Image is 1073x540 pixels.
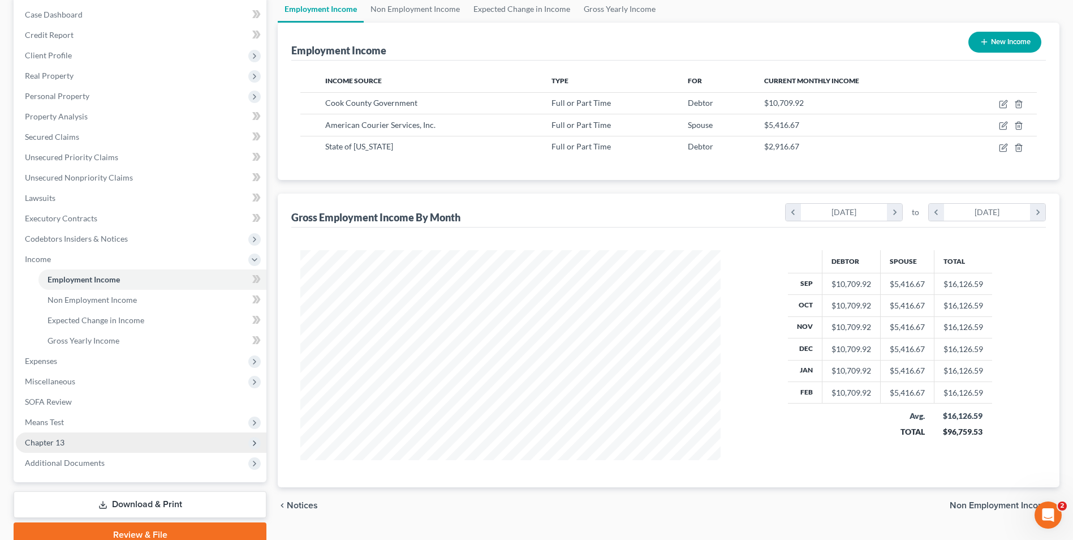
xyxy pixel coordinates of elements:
div: $10,709.92 [831,278,871,290]
span: Credit Report [25,30,74,40]
div: Gross Employment Income By Month [291,211,460,224]
div: $10,709.92 [831,387,871,398]
span: Client Profile [25,50,72,60]
span: Personal Property [25,91,89,101]
span: American Courier Services, Inc. [325,120,436,130]
a: Expected Change in Income [38,310,266,331]
span: Expected Change in Income [48,315,144,325]
td: $16,126.59 [934,316,992,338]
span: Executory Contracts [25,213,97,223]
td: $16,126.59 [934,338,992,360]
i: chevron_left [278,501,287,510]
span: For [688,76,702,85]
span: to [912,207,919,218]
button: New Income [968,32,1041,53]
a: Case Dashboard [16,5,266,25]
a: Gross Yearly Income [38,331,266,351]
span: Real Property [25,71,74,80]
span: Cook County Government [325,98,417,108]
a: Non Employment Income [38,290,266,310]
i: chevron_left [786,204,801,221]
span: Type [551,76,568,85]
span: State of [US_STATE] [325,142,393,151]
span: Income Source [325,76,382,85]
span: Means Test [25,417,64,427]
th: Jan [788,360,822,382]
button: Non Employment Income chevron_right [950,501,1059,510]
div: $16,126.59 [943,410,983,422]
a: Unsecured Priority Claims [16,147,266,168]
div: Avg. [889,410,925,422]
span: Additional Documents [25,458,105,468]
td: $16,126.59 [934,382,992,404]
div: $10,709.92 [831,365,871,376]
th: Feb [788,382,822,404]
i: chevron_right [1030,204,1045,221]
span: Spouse [688,120,713,130]
div: $5,416.67 [890,300,925,311]
span: Property Analysis [25,112,88,121]
a: SOFA Review [16,392,266,412]
span: Non Employment Income [950,501,1050,510]
a: Employment Income [38,269,266,290]
span: Full or Part Time [551,98,611,108]
a: Lawsuits [16,188,266,208]
div: $5,416.67 [890,365,925,376]
iframe: Intercom live chat [1035,502,1062,529]
div: TOTAL [889,426,925,438]
span: Notices [287,501,318,510]
a: Unsecured Nonpriority Claims [16,168,266,188]
div: [DATE] [801,204,887,221]
div: $5,416.67 [890,344,925,355]
div: $10,709.92 [831,344,871,355]
span: Codebtors Insiders & Notices [25,234,128,243]
span: Full or Part Time [551,120,611,130]
span: Secured Claims [25,132,79,142]
td: $16,126.59 [934,273,992,294]
div: $96,759.53 [943,426,983,438]
span: Unsecured Nonpriority Claims [25,173,133,182]
span: Income [25,254,51,264]
span: Case Dashboard [25,10,83,19]
div: [DATE] [944,204,1031,221]
span: Gross Yearly Income [48,336,119,345]
span: Unsecured Priority Claims [25,152,118,162]
i: chevron_left [929,204,944,221]
span: 2 [1058,502,1067,511]
span: Debtor [688,98,713,108]
a: Secured Claims [16,127,266,147]
span: Lawsuits [25,193,55,203]
div: $10,709.92 [831,322,871,333]
th: Debtor [822,250,880,273]
span: Full or Part Time [551,142,611,151]
i: chevron_right [887,204,902,221]
td: $16,126.59 [934,295,992,316]
th: Oct [788,295,822,316]
span: $10,709.92 [764,98,804,108]
div: Employment Income [291,44,386,57]
span: $2,916.67 [764,142,799,151]
span: Expenses [25,356,57,366]
i: chevron_right [1050,501,1059,510]
a: Credit Report [16,25,266,45]
th: Dec [788,338,822,360]
div: $5,416.67 [890,387,925,398]
span: Miscellaneous [25,376,75,386]
span: Current Monthly Income [764,76,859,85]
td: $16,126.59 [934,360,992,382]
span: $5,416.67 [764,120,799,130]
div: $5,416.67 [890,278,925,290]
a: Executory Contracts [16,208,266,229]
span: Chapter 13 [25,438,64,447]
div: $10,709.92 [831,300,871,311]
th: Nov [788,316,822,338]
span: Debtor [688,142,713,151]
span: Employment Income [48,275,120,284]
button: chevron_left Notices [278,501,318,510]
span: SOFA Review [25,397,72,406]
th: Spouse [880,250,934,273]
span: Non Employment Income [48,295,137,305]
th: Sep [788,273,822,294]
div: $5,416.67 [890,322,925,333]
a: Property Analysis [16,106,266,127]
